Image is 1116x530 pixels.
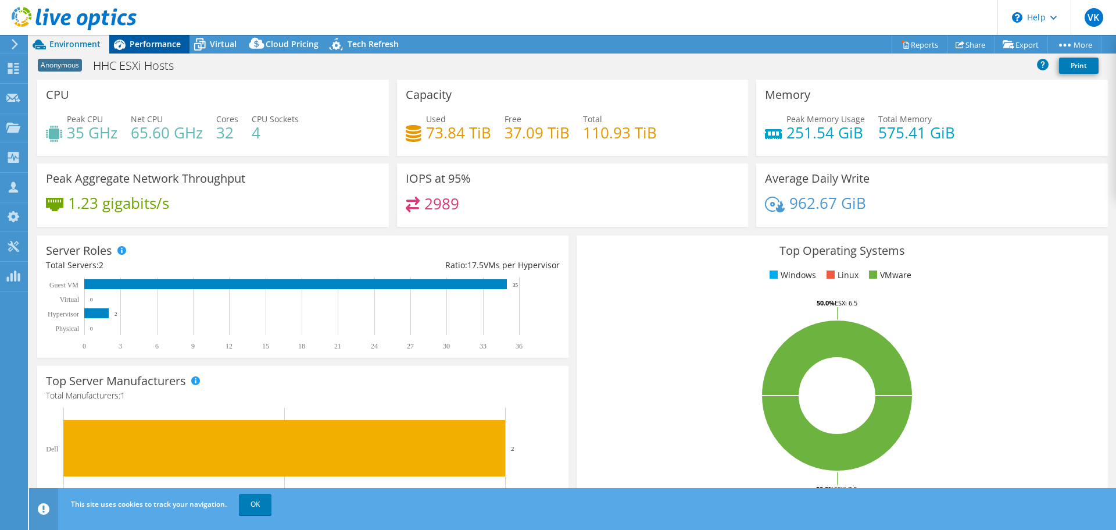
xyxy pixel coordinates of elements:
[130,38,181,49] span: Performance
[371,342,378,350] text: 24
[49,281,78,289] text: Guest VM
[266,38,319,49] span: Cloud Pricing
[119,342,122,350] text: 3
[60,296,80,304] text: Virtual
[252,126,299,139] h4: 4
[816,485,834,493] tspan: 50.0%
[88,59,192,72] h1: HHC ESXi Hosts
[46,172,245,185] h3: Peak Aggregate Network Throughput
[994,35,1048,54] a: Export
[38,59,82,72] span: Anonymous
[46,88,69,101] h3: CPU
[239,494,271,515] a: OK
[878,113,932,125] span: Total Memory
[505,113,521,125] span: Free
[90,326,93,332] text: 0
[226,342,233,350] text: 12
[1012,12,1022,23] svg: \n
[583,113,602,125] span: Total
[90,297,93,303] text: 0
[583,126,657,139] h4: 110.93 TiB
[516,342,523,350] text: 36
[115,311,117,317] text: 2
[786,126,865,139] h4: 251.54 GiB
[46,445,58,453] text: Dell
[334,342,341,350] text: 21
[767,269,816,282] li: Windows
[834,485,857,493] tspan: ESXi 7.0
[48,310,79,318] text: Hypervisor
[765,172,870,185] h3: Average Daily Write
[49,38,101,49] span: Environment
[406,172,471,185] h3: IOPS at 95%
[866,269,911,282] li: VMware
[1085,8,1103,27] span: VK
[406,88,452,101] h3: Capacity
[252,113,299,125] span: CPU Sockets
[513,282,518,288] text: 35
[131,126,203,139] h4: 65.60 GHz
[71,499,227,509] span: This site uses cookies to track your navigation.
[407,342,414,350] text: 27
[511,445,514,452] text: 2
[67,126,117,139] h4: 35 GHz
[1047,35,1101,54] a: More
[46,389,560,402] h4: Total Manufacturers:
[835,298,857,307] tspan: ESXi 6.5
[68,197,169,209] h4: 1.23 gigabits/s
[348,38,399,49] span: Tech Refresh
[505,126,570,139] h4: 37.09 TiB
[426,113,446,125] span: Used
[120,390,125,401] span: 1
[824,269,859,282] li: Linux
[210,38,237,49] span: Virtual
[46,375,186,387] h3: Top Server Manufacturers
[424,197,459,210] h4: 2989
[155,342,159,350] text: 6
[131,113,163,125] span: Net CPU
[765,88,810,101] h3: Memory
[947,35,995,54] a: Share
[46,259,303,272] div: Total Servers:
[892,35,947,54] a: Reports
[55,325,79,333] text: Physical
[83,342,86,350] text: 0
[298,342,305,350] text: 18
[480,342,487,350] text: 33
[216,113,238,125] span: Cores
[443,342,450,350] text: 30
[789,197,866,209] h4: 962.67 GiB
[1059,58,1099,74] a: Print
[46,244,112,257] h3: Server Roles
[878,126,955,139] h4: 575.41 GiB
[99,259,103,271] span: 2
[817,298,835,307] tspan: 50.0%
[786,113,865,125] span: Peak Memory Usage
[191,342,195,350] text: 9
[67,113,103,125] span: Peak CPU
[216,126,238,139] h4: 32
[426,126,491,139] h4: 73.84 TiB
[262,342,269,350] text: 15
[585,244,1099,257] h3: Top Operating Systems
[467,259,484,271] span: 17.5
[303,259,560,272] div: Ratio: VMs per Hypervisor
